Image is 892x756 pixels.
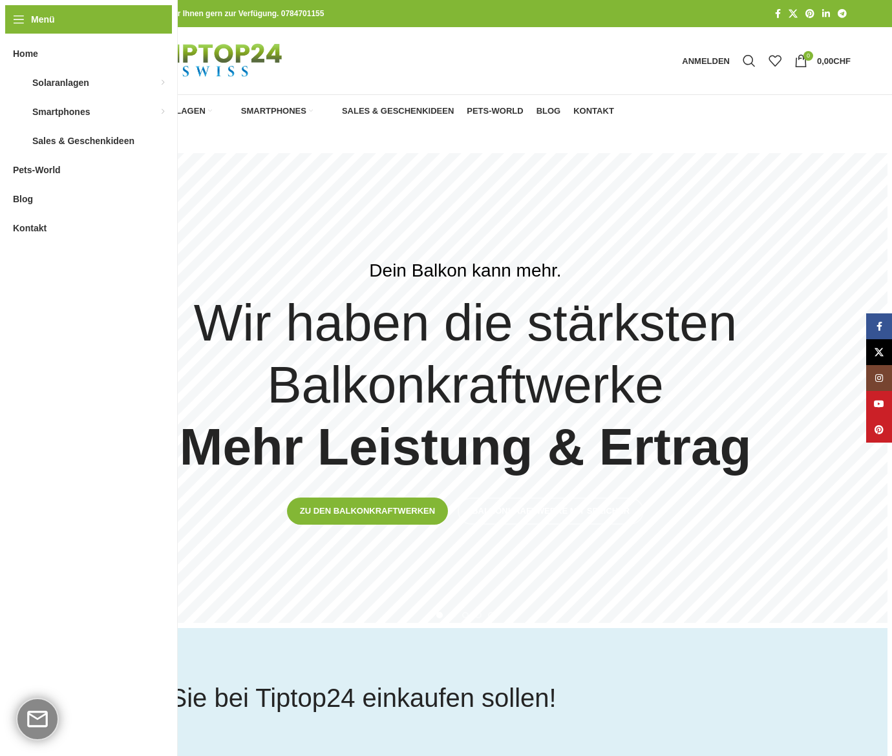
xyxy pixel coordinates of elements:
h4: Wir haben die stärksten Balkonkraftwerke [80,292,851,478]
a: Blog [536,98,561,124]
strong: Mehr Leistung & Ertrag [180,418,752,476]
strong: Bei allen Fragen stehen wir Ihnen gern zur Verfügung. 0784701155 [80,9,324,18]
div: Hauptnavigation [74,98,621,124]
a: Facebook Social Link [866,313,892,339]
a: Kontakt [573,98,614,124]
a: Pets-World [467,98,523,124]
a: Zu den Balkonkraftwerken [287,498,448,525]
a: Telegram Social Link [834,5,851,23]
a: X Social Link [866,339,892,365]
a: Smartphones [225,98,313,124]
li: Go to slide 3 [462,612,469,618]
span: Pets-World [467,106,523,116]
a: X Social Link [785,5,802,23]
span: CHF [833,56,851,66]
a: Logo der Website [80,55,315,65]
a: Sales & Geschenkideen [326,98,454,124]
span: Kontakt [573,106,614,116]
span: Menü [31,12,55,26]
a: LinkedIn Social Link [818,5,834,23]
a: Anmelden [675,48,736,74]
div: Meine Wunschliste [762,48,788,74]
span: Anmelden [682,57,730,65]
a: Pinterest Social Link [866,417,892,443]
a: Instagram Social Link [866,365,892,391]
li: Go to slide 5 [488,612,494,618]
a: Balkonkraftwerke mit Speicher [458,498,644,525]
span: Solaranlagen [32,71,89,94]
h4: Warum Sie bei Tiptop24 einkaufen sollen! [80,680,557,716]
a: Solaranlagen [118,98,212,124]
img: Solaranlagen [13,76,26,89]
div: Dein Balkon kann mehr. [369,257,561,286]
li: Go to slide 4 [475,612,482,618]
span: Sales & Geschenkideen [342,106,454,116]
img: Sales & Geschenkideen [326,105,337,117]
span: 0 [803,51,813,61]
a: Pinterest Social Link [802,5,818,23]
span: Pets-World [13,158,61,182]
span: Zu den Balkonkraftwerken [300,506,435,516]
a: 0 0,00CHF [788,48,857,74]
span: Sales & Geschenkideen [32,129,134,152]
span: Smartphones [32,100,90,123]
span: Home [13,42,38,65]
bdi: 0,00 [817,56,851,66]
img: Sales & Geschenkideen [13,134,26,147]
img: Smartphones [225,105,237,117]
li: Go to slide 2 [449,612,456,618]
span: Blog [536,106,561,116]
span: Smartphones [241,106,306,116]
div: 1 / 5 [44,153,887,628]
img: Tiptop24 Nachhaltige & Faire Produkte [80,27,315,94]
img: Smartphones [13,105,26,118]
span: Balkonkraftwerke mit Speicher [472,506,630,516]
span: Blog [13,187,33,211]
a: Suche [736,48,762,74]
a: YouTube Social Link [866,391,892,417]
li: Go to slide 1 [436,612,443,618]
a: Facebook Social Link [771,5,785,23]
div: Next slide [855,375,887,407]
span: Kontakt [13,216,47,240]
